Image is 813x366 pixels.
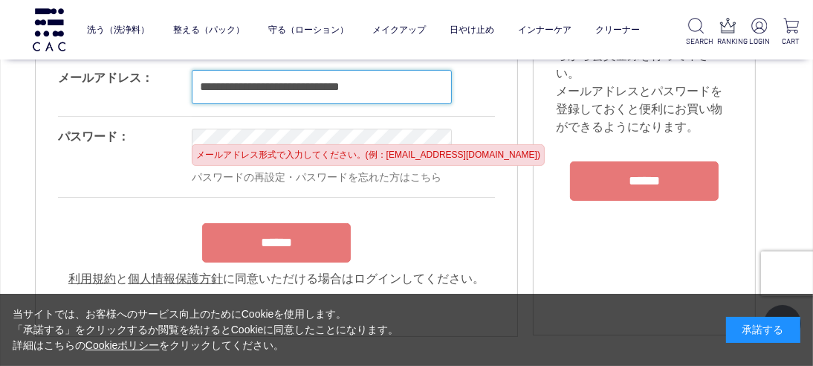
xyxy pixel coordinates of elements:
[749,18,769,47] a: LOGIN
[595,13,640,45] a: クリーナー
[518,13,571,45] a: インナーケア
[556,29,733,136] div: 初めてご利用のお客様は、こちらから会員登録を行って下さい。 メールアドレスとパスワードを登録しておくと便利にお買い物ができるようになります。
[718,18,738,47] a: RANKING
[58,71,153,84] label: メールアドレス：
[13,306,399,353] div: 当サイトでは、お客様へのサービス向上のためにCookieを使用します。 「承諾する」をクリックするか閲覧を続けるとCookieに同意したことになります。 詳細はこちらの をクリックしてください。
[173,13,244,45] a: 整える（パック）
[30,8,68,51] img: logo
[686,18,706,47] a: SEARCH
[781,18,801,47] a: CART
[58,130,129,143] label: パスワード：
[87,13,149,45] a: 洗う（洗浄料）
[192,144,545,166] div: メールアドレス形式で入力してください。(例：[EMAIL_ADDRESS][DOMAIN_NAME])
[726,317,800,343] div: 承諾する
[718,36,738,47] p: RANKING
[372,13,426,45] a: メイクアップ
[128,272,223,285] a: 個人情報保護方針
[192,171,441,183] a: パスワードの再設定・パスワードを忘れた方はこちら
[268,13,349,45] a: 守る（ローション）
[85,339,160,351] a: Cookieポリシー
[781,36,801,47] p: CART
[450,13,494,45] a: 日やけ止め
[686,36,706,47] p: SEARCH
[68,272,116,285] a: 利用規約
[58,270,495,288] div: と に同意いただける場合はログインしてください。
[749,36,769,47] p: LOGIN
